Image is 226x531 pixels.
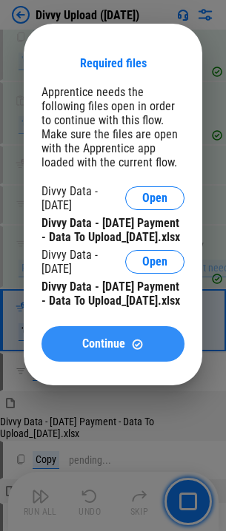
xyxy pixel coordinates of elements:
[80,56,147,70] div: Required files
[41,184,125,212] div: Divvy Data - [DATE]
[41,326,185,362] button: ContinueContinue
[41,248,125,276] div: Divvy Data - [DATE]
[142,192,167,204] span: Open
[82,338,125,350] span: Continue
[142,256,167,268] span: Open
[131,338,144,351] img: Continue
[41,216,185,244] div: Divvy Data - [DATE] Payment - Data To Upload_[DATE].xlsx
[125,250,185,274] button: Open
[41,280,185,308] div: Divvy Data - [DATE] Payment - Data To Upload_[DATE].xlsx
[125,186,185,210] button: Open
[41,85,185,169] div: Apprentice needs the following files open in order to continue with this flow. Make sure the file...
